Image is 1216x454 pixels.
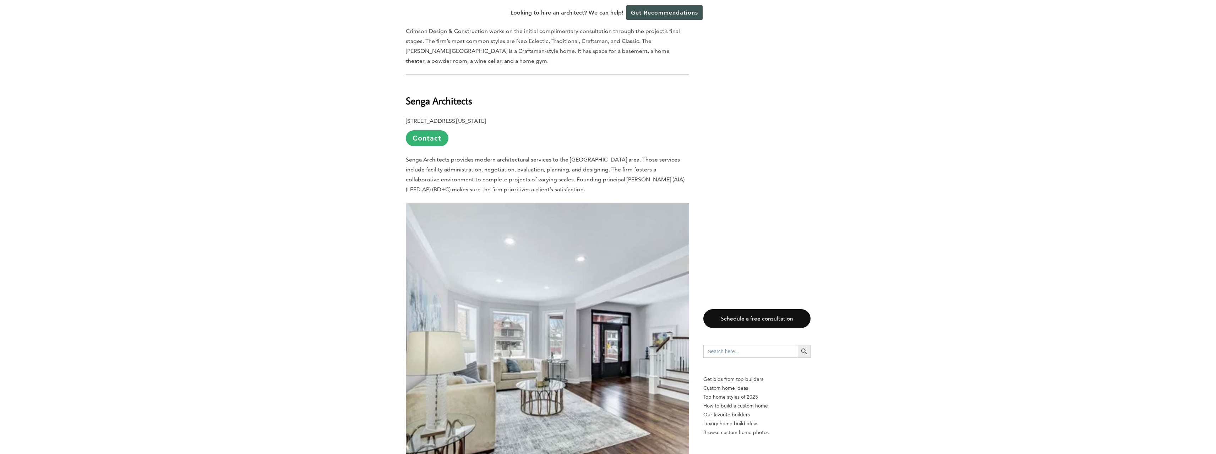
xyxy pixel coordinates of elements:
b: Senga Architects [406,94,472,107]
a: Contact [406,130,448,146]
b: [STREET_ADDRESS][US_STATE] [406,117,486,124]
a: Top home styles of 2023 [703,393,811,401]
a: Custom home ideas [703,384,811,393]
a: How to build a custom home [703,401,811,410]
a: Get Recommendations [626,5,703,20]
svg: Search [800,348,808,355]
span: Projects are completed through a design-build approach to ensure the process is simple and cohesi... [406,18,680,64]
span: Senga Architects provides modern architectural services to the [GEOGRAPHIC_DATA] area. Those serv... [406,156,685,193]
a: Luxury home build ideas [703,419,811,428]
p: Get bids from top builders [703,375,811,384]
a: Our favorite builders [703,410,811,419]
input: Search here... [703,345,798,358]
a: Browse custom home photos [703,428,811,437]
a: Schedule a free consultation [703,309,811,328]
